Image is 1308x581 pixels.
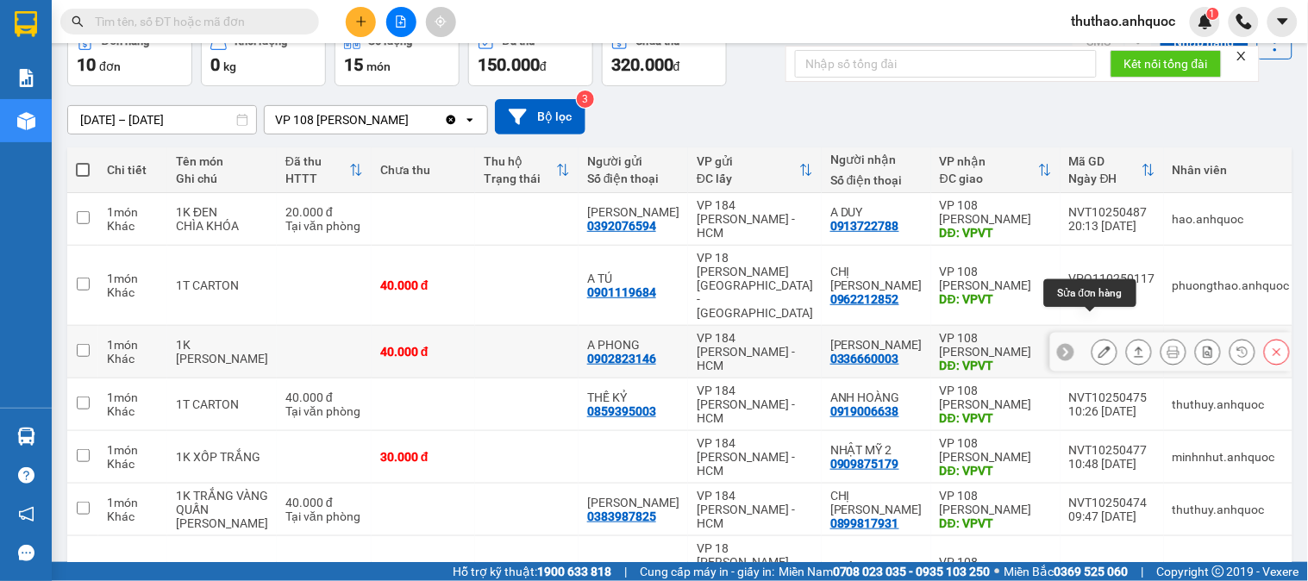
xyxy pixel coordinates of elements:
[285,509,363,523] div: Tại văn phòng
[830,352,899,365] div: 0336660003
[380,450,466,464] div: 30.000 đ
[940,331,1052,359] div: VP 108 [PERSON_NAME]
[587,496,679,509] div: ANH BẢO
[444,113,458,127] svg: Clear value
[386,7,416,37] button: file-add
[277,147,372,193] th: Toggle SortBy
[697,331,813,372] div: VP 184 [PERSON_NAME] - HCM
[107,562,159,576] div: 1 món
[1069,172,1142,185] div: Ngày ĐH
[1092,339,1117,365] div: Sửa đơn hàng
[537,565,611,578] strong: 1900 633 818
[77,54,96,75] span: 10
[484,154,556,168] div: Thu hộ
[99,59,121,73] span: đơn
[285,205,363,219] div: 20.000 đ
[1210,8,1216,20] span: 1
[940,154,1038,168] div: VP nhận
[1207,8,1219,20] sup: 1
[1173,212,1290,226] div: hao.anhquoc
[940,464,1052,478] div: DĐ: VPVT
[940,359,1052,372] div: DĐ: VPVT
[940,516,1052,530] div: DĐ: VPVT
[285,154,349,168] div: Đã thu
[587,352,656,365] div: 0902823146
[1173,503,1290,516] div: thuthuy.anhquoc
[673,59,680,73] span: đ
[940,384,1052,411] div: VP 108 [PERSON_NAME]
[1058,10,1190,32] span: thuthao.anhquoc
[176,278,268,292] div: 1T CARTON
[1069,457,1155,471] div: 10:48 [DATE]
[940,172,1038,185] div: ĐC giao
[475,147,579,193] th: Toggle SortBy
[940,198,1052,226] div: VP 108 [PERSON_NAME]
[17,69,35,87] img: solution-icon
[1173,163,1290,177] div: Nhân viên
[540,59,547,73] span: đ
[1212,565,1224,578] span: copyright
[107,272,159,285] div: 1 món
[1069,219,1155,233] div: 20:13 [DATE]
[210,54,220,75] span: 0
[176,450,268,464] div: 1K XỐP TRẮNG
[107,457,159,471] div: Khác
[201,24,326,86] button: Khối lượng0kg
[107,390,159,404] div: 1 món
[1004,562,1129,581] span: Miền Bắc
[830,390,923,404] div: ANH HOÀNG
[1173,450,1290,464] div: minhnhut.anhquoc
[940,489,1052,516] div: VP 108 [PERSON_NAME]
[624,562,627,581] span: |
[587,154,679,168] div: Người gửi
[602,24,727,86] button: Chưa thu320.000đ
[285,219,363,233] div: Tại văn phòng
[940,226,1052,240] div: DĐ: VPVT
[833,565,991,578] strong: 0708 023 035 - 0935 103 250
[1173,397,1290,411] div: thuthuy.anhquoc
[1044,279,1136,307] div: Sửa đơn hàng
[67,24,192,86] button: Đơn hàng10đơn
[1069,509,1155,523] div: 09:47 [DATE]
[344,54,363,75] span: 15
[68,106,256,134] input: Select a date range.
[176,205,268,219] div: 1K ĐEN
[1173,278,1290,292] div: phuongthao.anhquoc
[366,59,391,73] span: món
[940,292,1052,306] div: DĐ: VPVT
[587,509,656,523] div: 0383987825
[587,285,656,299] div: 0901119684
[275,111,409,128] div: VP 108 [PERSON_NAME]
[697,489,813,530] div: VP 184 [PERSON_NAME] - HCM
[15,11,37,37] img: logo-vxr
[830,153,923,166] div: Người nhận
[468,24,593,86] button: Đã thu150.000đ
[779,562,991,581] span: Miền Nam
[697,198,813,240] div: VP 184 [PERSON_NAME] - HCM
[830,173,923,187] div: Số điện thoại
[830,404,899,418] div: 0919006638
[1069,443,1155,457] div: NVT10250477
[410,111,412,128] input: Selected VP 108 Lê Hồng Phong - Vũng Tàu.
[587,205,679,219] div: C NGỌC
[176,219,268,233] div: CHÌA KHÓA
[940,436,1052,464] div: VP 108 [PERSON_NAME]
[107,163,159,177] div: Chi tiết
[830,205,923,219] div: A DUY
[697,251,813,320] div: VP 18 [PERSON_NAME][GEOGRAPHIC_DATA] - [GEOGRAPHIC_DATA]
[1069,562,1155,576] div: VPQ110250114
[830,562,923,576] div: NHẬT MỸ 2
[1069,205,1155,219] div: NVT10250487
[1275,14,1291,29] span: caret-down
[1111,50,1222,78] button: Kết nối tổng đài
[1069,272,1155,285] div: VPQ110250117
[395,16,407,28] span: file-add
[611,54,673,75] span: 320.000
[176,397,268,411] div: 1T CARTON
[830,516,899,530] div: 0899817931
[1069,496,1155,509] div: NVT10250474
[95,12,298,31] input: Tìm tên, số ĐT hoặc mã đơn
[107,509,159,523] div: Khác
[1069,154,1142,168] div: Mã GD
[697,172,799,185] div: ĐC lấy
